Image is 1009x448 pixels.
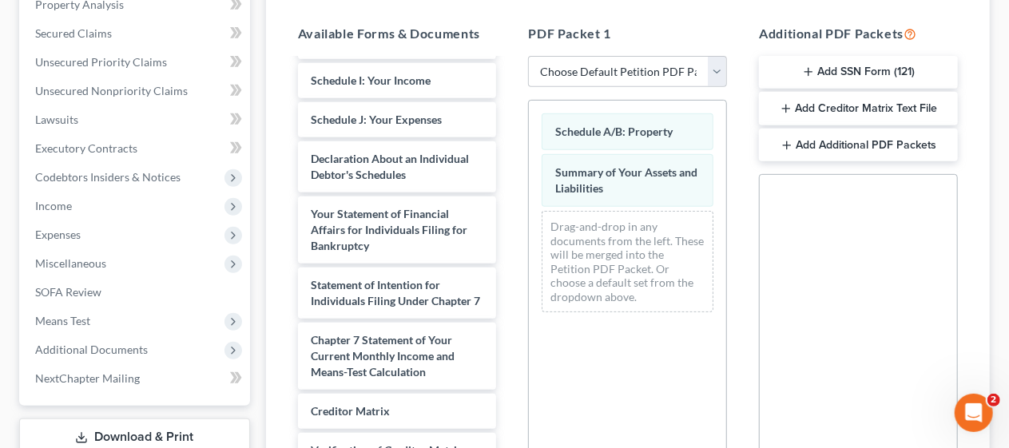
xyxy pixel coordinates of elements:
span: Schedule A/B: Property [555,125,673,138]
span: Unsecured Priority Claims [35,55,167,69]
h5: Available Forms & Documents [298,24,497,43]
span: Summary of Your Assets and Liabilities [555,165,697,195]
span: Lawsuits [35,113,78,126]
a: Lawsuits [22,105,250,134]
span: SOFA Review [35,285,101,299]
span: Chapter 7 Statement of Your Current Monthly Income and Means-Test Calculation [311,333,455,379]
div: Drag-and-drop in any documents from the left. These will be merged into the Petition PDF Packet. ... [542,211,713,312]
span: Codebtors Insiders & Notices [35,170,181,184]
a: NextChapter Mailing [22,364,250,393]
span: Schedule I: Your Income [311,73,431,87]
span: Creditor Matrix [311,404,390,418]
span: Declaration About an Individual Debtor's Schedules [311,152,469,181]
a: Secured Claims [22,19,250,48]
span: Income [35,199,72,212]
span: Statement of Intention for Individuals Filing Under Chapter 7 [311,278,480,307]
span: Executory Contracts [35,141,137,155]
span: Your Statement of Financial Affairs for Individuals Filing for Bankruptcy [311,207,467,252]
a: Unsecured Priority Claims [22,48,250,77]
span: Expenses [35,228,81,241]
a: Executory Contracts [22,134,250,163]
span: Additional Documents [35,343,148,356]
span: Unsecured Nonpriority Claims [35,84,188,97]
span: Miscellaneous [35,256,106,270]
span: NextChapter Mailing [35,371,140,385]
button: Add SSN Form (121) [759,56,958,89]
button: Add Creditor Matrix Text File [759,92,958,125]
iframe: Intercom live chat [955,394,993,432]
span: Schedule J: Your Expenses [311,113,442,126]
span: Means Test [35,314,90,327]
a: SOFA Review [22,278,250,307]
span: 2 [987,394,1000,406]
a: Unsecured Nonpriority Claims [22,77,250,105]
span: Secured Claims [35,26,112,40]
h5: PDF Packet 1 [528,24,727,43]
button: Add Additional PDF Packets [759,129,958,162]
h5: Additional PDF Packets [759,24,958,43]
